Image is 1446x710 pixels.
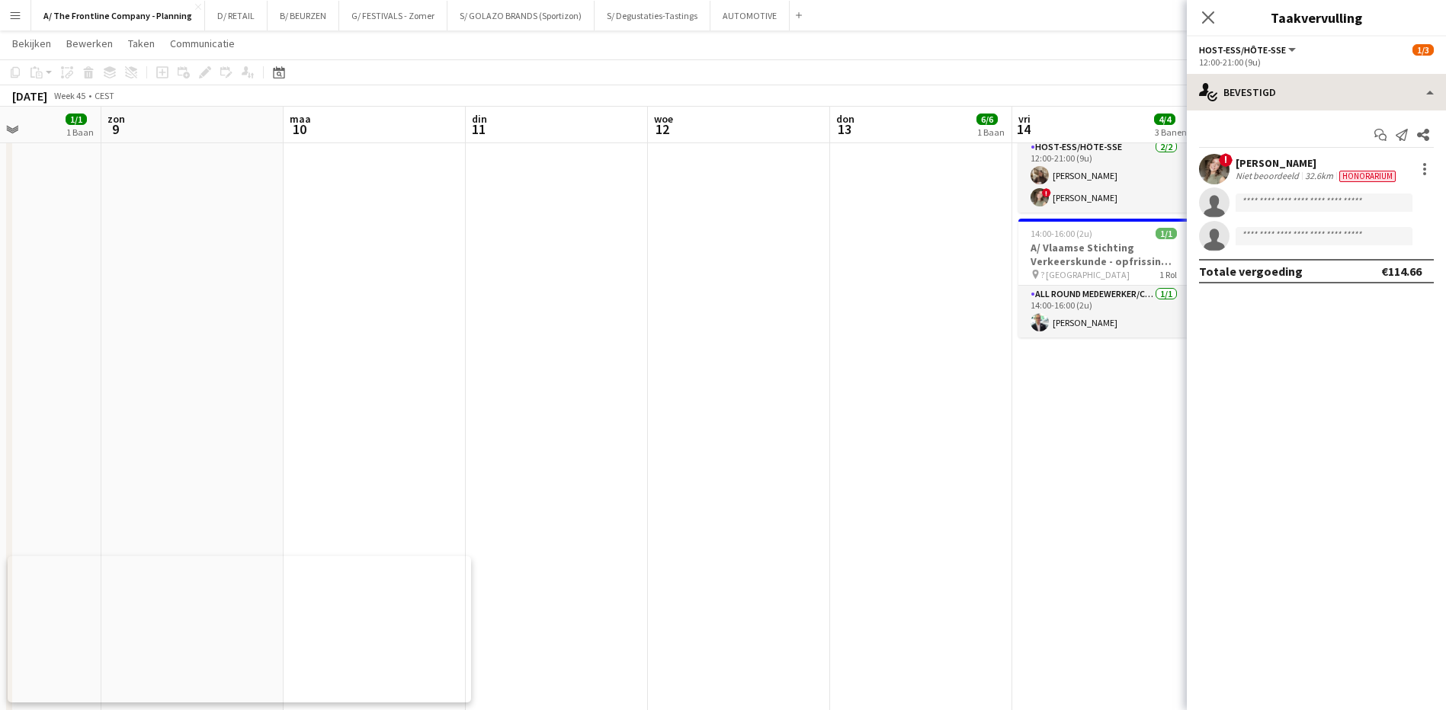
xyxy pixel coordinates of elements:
[652,120,673,138] span: 12
[1159,269,1177,280] span: 1 Rol
[1236,170,1302,182] div: Niet beoordeeld
[1016,120,1031,138] span: 14
[1199,264,1303,279] div: Totale vergoeding
[60,34,119,53] a: Bewerken
[1199,44,1286,56] span: Host-ess/Hôte-sse
[8,556,471,702] iframe: Popup CTA
[1018,112,1031,126] span: vri
[836,112,854,126] span: don
[1199,44,1298,56] button: Host-ess/Hôte-sse
[128,37,155,50] span: Taken
[1156,228,1177,239] span: 1/1
[50,90,88,101] span: Week 45
[287,120,311,138] span: 10
[1219,153,1233,167] span: !
[1018,241,1189,268] h3: A/ Vlaamse Stichting Verkeerskunde - opfrissing van de wegcode
[654,112,673,126] span: woe
[290,112,311,126] span: maa
[1018,219,1189,337] app-job-card: 14:00-16:00 (2u)1/1A/ Vlaamse Stichting Verkeerskunde - opfrissing van de wegcode ? [GEOGRAPHIC_D...
[710,1,790,30] button: AUTOMOTIVE
[595,1,710,30] button: S/ Degustaties-Tastings
[12,88,47,104] div: [DATE]
[1336,170,1399,182] div: Medewerker heeft andere verloning dan de standaardverloning voor deze functie
[107,112,125,126] span: zon
[834,120,854,138] span: 13
[339,1,447,30] button: G/ FESTIVALS - Zomer
[470,120,487,138] span: 11
[1302,170,1336,182] div: 32.6km
[205,1,268,30] button: D/ RETAIL
[1187,8,1446,27] h3: Taakvervulling
[66,126,94,138] div: 1 Baan
[105,120,125,138] span: 9
[268,1,339,30] button: B/ BEURZEN
[1042,188,1051,197] span: !
[66,37,113,50] span: Bewerken
[447,1,595,30] button: S/ GOLAZO BRANDS (Sportizon)
[1031,228,1092,239] span: 14:00-16:00 (2u)
[1412,44,1434,56] span: 1/3
[1018,139,1189,213] app-card-role: Host-ess/Hôte-sse2/212:00-21:00 (9u)[PERSON_NAME]![PERSON_NAME]
[95,90,114,101] div: CEST
[1339,171,1396,182] span: Honorarium
[1040,269,1130,280] span: ? [GEOGRAPHIC_DATA]
[1381,264,1422,279] div: €114.66
[1155,126,1187,138] div: 3 Banen
[1187,74,1446,110] div: Bevestigd
[472,112,487,126] span: din
[1018,286,1189,337] app-card-role: All Round medewerker/collaborateur1/114:00-16:00 (2u)[PERSON_NAME]
[12,37,51,50] span: Bekijken
[122,34,161,53] a: Taken
[164,34,241,53] a: Communicatie
[977,126,1005,138] div: 1 Baan
[31,1,205,30] button: A/ The Frontline Company - Planning
[170,37,235,50] span: Communicatie
[976,114,998,125] span: 6/6
[1154,114,1175,125] span: 4/4
[1236,156,1399,170] div: [PERSON_NAME]
[6,34,57,53] a: Bekijken
[66,114,87,125] span: 1/1
[1199,56,1434,68] div: 12:00-21:00 (9u)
